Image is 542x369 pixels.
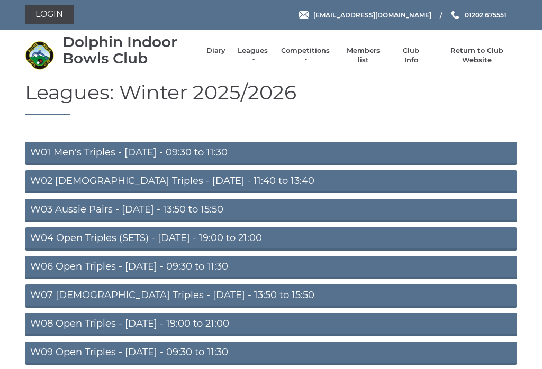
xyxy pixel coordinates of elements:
a: W07 [DEMOGRAPHIC_DATA] Triples - [DATE] - 13:50 to 15:50 [25,284,517,308]
img: Email [299,11,309,19]
a: W06 Open Triples - [DATE] - 09:30 to 11:30 [25,256,517,279]
a: W01 Men's Triples - [DATE] - 09:30 to 11:30 [25,142,517,165]
a: Return to Club Website [437,46,517,65]
a: W08 Open Triples - [DATE] - 19:00 to 21:00 [25,313,517,336]
h1: Leagues: Winter 2025/2026 [25,81,517,116]
a: Phone us 01202 675551 [450,10,507,20]
img: Dolphin Indoor Bowls Club [25,41,54,70]
a: Members list [341,46,385,65]
a: Email [EMAIL_ADDRESS][DOMAIN_NAME] [299,10,431,20]
div: Dolphin Indoor Bowls Club [62,34,196,67]
a: W03 Aussie Pairs - [DATE] - 13:50 to 15:50 [25,199,517,222]
span: [EMAIL_ADDRESS][DOMAIN_NAME] [313,11,431,19]
a: W09 Open Triples - [DATE] - 09:30 to 11:30 [25,342,517,365]
a: Login [25,5,74,24]
a: Leagues [236,46,269,65]
a: Club Info [396,46,427,65]
span: 01202 675551 [465,11,507,19]
a: W04 Open Triples (SETS) - [DATE] - 19:00 to 21:00 [25,227,517,251]
a: Diary [206,46,225,56]
img: Phone us [451,11,459,19]
a: W02 [DEMOGRAPHIC_DATA] Triples - [DATE] - 11:40 to 13:40 [25,170,517,193]
a: Competitions [280,46,331,65]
